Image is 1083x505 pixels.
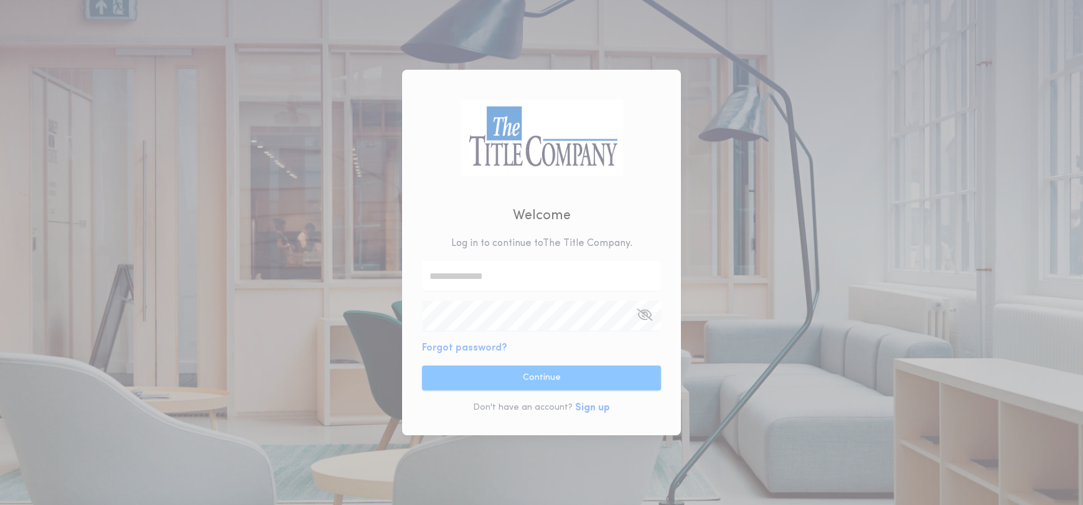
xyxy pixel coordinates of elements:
button: Forgot password? [422,341,507,356]
h2: Welcome [513,205,571,226]
img: logo [460,99,623,176]
button: Continue [422,366,661,390]
p: Don't have an account? [473,402,573,414]
p: Log in to continue to The Title Company . [451,236,632,251]
button: Sign up [575,400,610,415]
